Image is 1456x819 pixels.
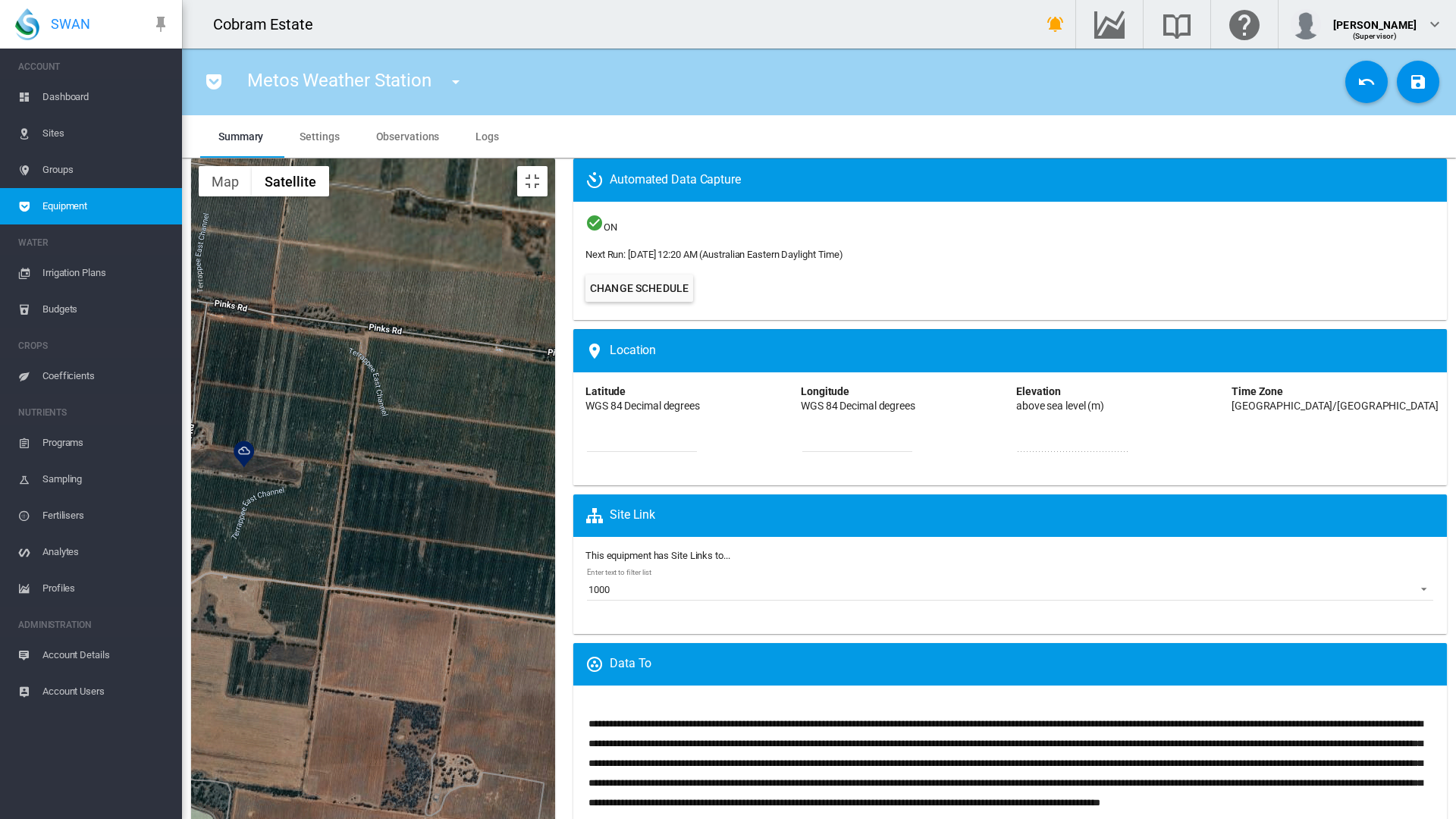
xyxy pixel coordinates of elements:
md-icon: icon-google-circles-communities [585,655,610,673]
span: Sampling [42,461,170,497]
button: icon-menu-down [441,67,471,97]
label: This equipment has Site Links to... [585,549,1435,563]
div: [GEOGRAPHIC_DATA]/[GEOGRAPHIC_DATA] [1232,399,1439,414]
span: Settings [300,130,339,143]
md-icon: icon-camera-timer [585,171,610,190]
span: Budgets [42,291,170,328]
span: NUTRIENTS [18,400,170,425]
div: A 'Site Link' will cause the equipment to appear on the Site Map and Site Equipment list [579,507,1447,525]
span: Metos Weather Station [247,70,431,91]
md-icon: Search the knowledge base [1159,15,1195,33]
div: Latitude [585,384,626,400]
div: above sea level (m) [1016,399,1104,414]
button: icon-pocket [199,67,229,97]
button: Save Changes [1397,61,1439,103]
span: ON [585,214,1435,234]
md-icon: icon-bell-ring [1046,15,1065,33]
span: Profiles [42,570,170,607]
div: Time Zone [1232,384,1283,400]
span: Observations [376,130,440,143]
span: Account Users [42,673,170,710]
div: Cobram Estate [213,14,327,35]
span: Dashboard [42,79,170,115]
span: Groups [42,152,170,188]
span: Data To [585,655,651,673]
span: Summary [218,130,263,143]
md-icon: icon-undo [1357,73,1376,91]
span: Logs [475,130,499,143]
span: Irrigation Plans [42,255,170,291]
md-icon: icon-content-save [1409,73,1427,91]
button: Cancel Changes [1345,61,1388,103]
div: [PERSON_NAME] [1333,11,1417,27]
div: WGS 84 Decimal degrees [801,399,915,414]
button: Change Schedule [585,275,693,302]
div: 1000 [588,583,610,597]
span: Account Details [42,637,170,673]
md-icon: icon-menu-down [447,73,465,91]
div: Elevation [1016,384,1061,400]
span: (Supervisor) [1353,32,1398,40]
span: Equipment [42,188,170,224]
md-icon: icon-pocket [205,73,223,91]
span: CROPS [18,334,170,358]
md-icon: icon-sitemap [585,507,610,525]
md-icon: icon-map-marker [585,342,610,360]
span: Programs [42,425,170,461]
span: ADMINISTRATION [18,613,170,637]
span: ACCOUNT [18,55,170,79]
md-select: Enter text to filter list: 1000 [587,578,1433,601]
md-icon: icon-pin [152,15,170,33]
span: Analytes [42,534,170,570]
img: profile.jpg [1291,9,1321,39]
button: icon-bell-ring [1040,9,1071,39]
span: Site Link [585,507,655,525]
span: WATER [18,231,170,255]
md-icon: Click here for help [1226,15,1263,33]
span: SWAN [51,14,90,33]
div: WGS 84 Decimal degrees [585,399,700,414]
span: Sites [42,115,170,152]
span: Coefficients [42,358,170,394]
span: Automated Data Capture [585,171,741,190]
span: Location [585,342,656,360]
md-icon: icon-chevron-down [1426,15,1444,33]
img: SWAN-Landscape-Logo-Colour-drop.png [15,8,39,40]
span: Next Run: [DATE] 12:20 AM (Australian Eastern Daylight Time) [585,248,1435,262]
span: Fertilisers [42,497,170,534]
div: Longitude [801,384,849,400]
md-icon: Go to the Data Hub [1091,15,1128,33]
